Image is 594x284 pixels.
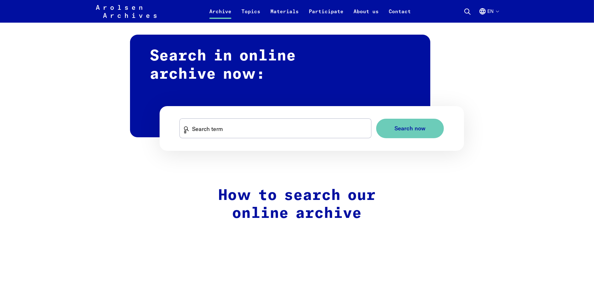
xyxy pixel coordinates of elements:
a: About us [348,8,384,23]
button: Search now [376,119,444,139]
a: Topics [236,8,265,23]
nav: Primary [204,4,416,19]
h2: Search in online archive now: [130,35,430,137]
h2: How to search our online archive [164,187,430,223]
a: Archive [204,8,236,23]
button: English, language selection [479,8,499,23]
a: Participate [304,8,348,23]
a: Materials [265,8,304,23]
span: Search now [394,125,426,132]
a: Contact [384,8,416,23]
